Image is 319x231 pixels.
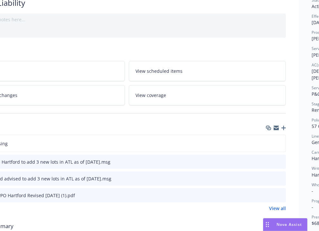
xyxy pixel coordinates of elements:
button: preview file [277,159,283,165]
div: Drag to move [263,218,271,231]
a: View all [269,205,286,212]
button: Nova Assist [263,218,307,231]
a: View scheduled items [129,61,286,81]
a: View coverage [129,85,286,105]
span: - [312,204,313,210]
button: download file [267,192,272,199]
span: View coverage [136,92,166,99]
span: - [312,188,313,194]
span: View scheduled items [136,68,183,74]
button: preview file [277,175,283,182]
button: preview file [277,192,283,199]
button: download file [267,175,272,182]
button: download file [267,159,272,165]
span: Nova Assist [277,222,302,227]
